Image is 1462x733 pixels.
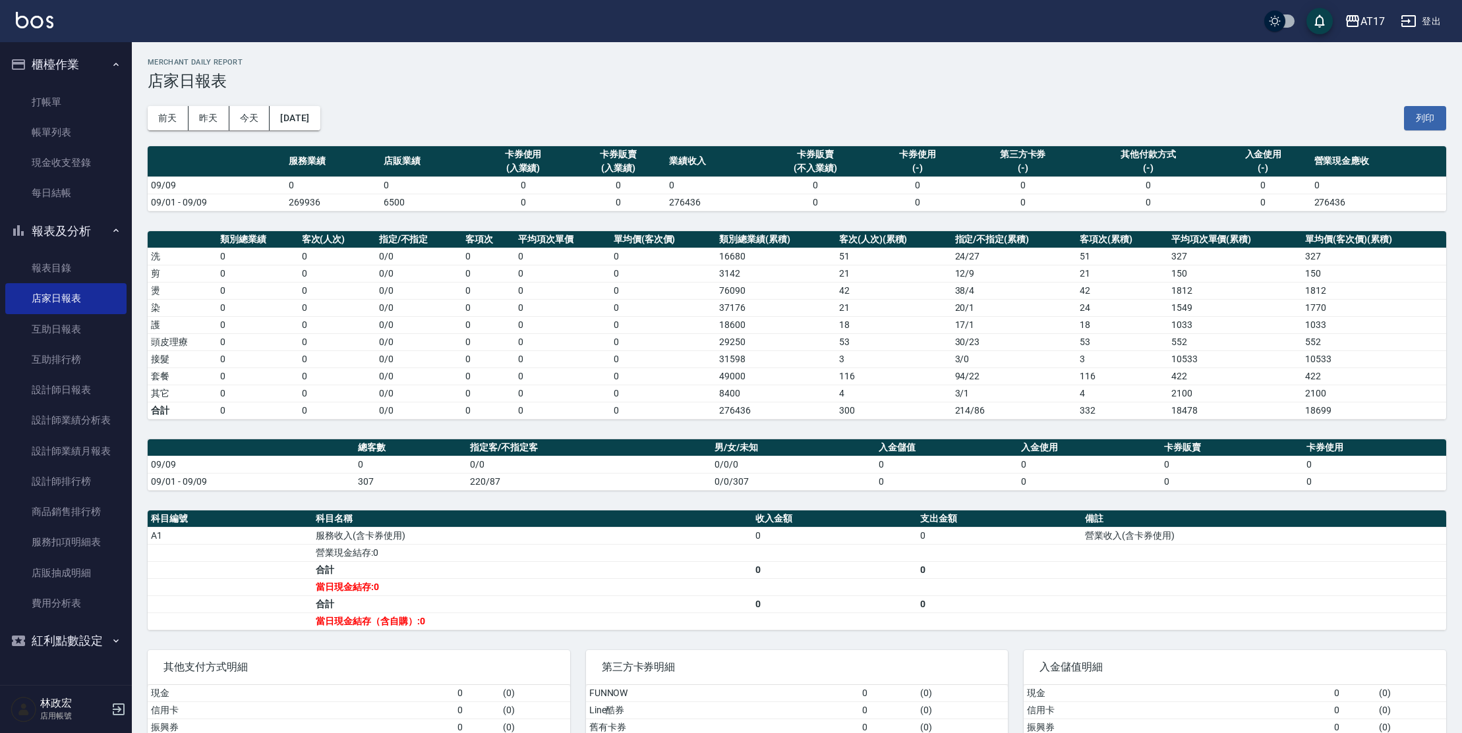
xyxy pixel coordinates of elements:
td: 0 [1331,701,1376,719]
div: (-) [1219,161,1307,175]
img: Logo [16,12,53,28]
td: 0 [285,176,380,194]
th: 總客數 [355,439,467,456]
td: 0 / 0 [376,316,462,333]
td: 0 [1018,456,1161,473]
td: 0 [965,176,1080,194]
td: 0 [965,194,1080,211]
td: 76090 [716,282,836,299]
td: 552 [1302,333,1446,350]
th: 業績收入 [666,146,761,177]
td: 327 [1168,248,1302,265]
a: 費用分析表 [5,588,127,618]
td: 0 [299,367,376,385]
td: 0 [859,685,918,702]
td: 0 [875,473,1018,490]
a: 設計師業績月報表 [5,436,127,466]
th: 客項次(累積) [1076,231,1168,248]
td: 422 [1302,367,1446,385]
td: 0 [475,176,570,194]
td: 0 [870,176,965,194]
td: 220/87 [467,473,711,490]
a: 設計師業績分析表 [5,405,127,435]
table: a dense table [148,439,1446,491]
td: 0 [610,350,716,367]
td: 0 [610,282,716,299]
h2: Merchant Daily Report [148,58,1446,67]
td: 0 [217,402,298,419]
th: 男/女/未知 [711,439,875,456]
td: 38 / 4 [952,282,1077,299]
td: 327 [1302,248,1446,265]
div: 卡券使用 [873,148,962,161]
td: 0 [217,333,298,350]
th: 客次(人次) [299,231,376,248]
td: 10533 [1302,350,1446,367]
span: 入金儲值明細 [1039,661,1430,674]
td: 洗 [148,248,217,265]
div: (-) [873,161,962,175]
h5: 林政宏 [40,697,107,710]
td: 09/09 [148,456,355,473]
td: 信用卡 [148,701,454,719]
td: 其它 [148,385,217,402]
td: 0 [761,194,870,211]
td: 3 [1076,350,1168,367]
td: 護 [148,316,217,333]
td: 116 [1076,367,1168,385]
td: 422 [1168,367,1302,385]
td: 94 / 22 [952,367,1077,385]
td: 0 [217,316,298,333]
td: 552 [1168,333,1302,350]
td: 0 [217,367,298,385]
th: 卡券販賣 [1161,439,1304,456]
td: 0 [761,176,870,194]
td: ( 0 ) [917,701,1008,719]
td: 合計 [312,561,752,578]
a: 互助排行榜 [5,344,127,375]
td: ( 0 ) [1376,685,1446,702]
th: 類別總業績(累積) [716,231,836,248]
td: 09/01 - 09/09 [148,473,355,490]
td: 0 [515,385,610,402]
div: 第三方卡券 [968,148,1077,161]
td: 18478 [1168,402,1302,419]
div: 卡券販賣 [574,148,662,161]
a: 打帳單 [5,87,127,117]
td: 0 [752,595,917,612]
a: 店家日報表 [5,283,127,313]
td: 現金 [1024,685,1330,702]
th: 客次(人次)(累積) [836,231,952,248]
button: 登出 [1395,9,1446,34]
td: 0 [859,701,918,719]
td: 1549 [1168,299,1302,316]
td: 2100 [1168,385,1302,402]
td: 30 / 23 [952,333,1077,350]
td: 29250 [716,333,836,350]
td: 18600 [716,316,836,333]
td: ( 0 ) [1376,701,1446,719]
th: 營業現金應收 [1311,146,1446,177]
td: 0 [462,282,515,299]
td: 0 [875,456,1018,473]
td: 0 [610,316,716,333]
td: 0 / 0 [376,385,462,402]
td: 0 [475,194,570,211]
td: 0 [299,350,376,367]
th: 單均價(客次價)(累積) [1302,231,1446,248]
td: 0 [299,316,376,333]
td: 0 [299,385,376,402]
td: 51 [836,248,952,265]
td: 0 [515,248,610,265]
td: 0 [515,333,610,350]
div: 其他付款方式 [1084,148,1212,161]
button: 報表及分析 [5,214,127,248]
td: 0 [462,248,515,265]
td: 10533 [1168,350,1302,367]
td: 0 [217,299,298,316]
td: 0 [299,265,376,282]
td: 0 [1331,685,1376,702]
td: 0 [870,194,965,211]
td: 0 [299,282,376,299]
td: 3 / 1 [952,385,1077,402]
